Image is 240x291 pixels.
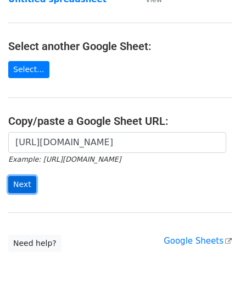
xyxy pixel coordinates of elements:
small: Example: [URL][DOMAIN_NAME] [8,155,121,163]
input: Paste your Google Sheet URL here [8,132,226,153]
a: Select... [8,61,49,78]
iframe: Chat Widget [185,238,240,291]
a: Google Sheets [164,236,232,246]
h4: Copy/paste a Google Sheet URL: [8,114,232,128]
a: Need help? [8,235,62,252]
h4: Select another Google Sheet: [8,40,232,53]
input: Next [8,176,36,193]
